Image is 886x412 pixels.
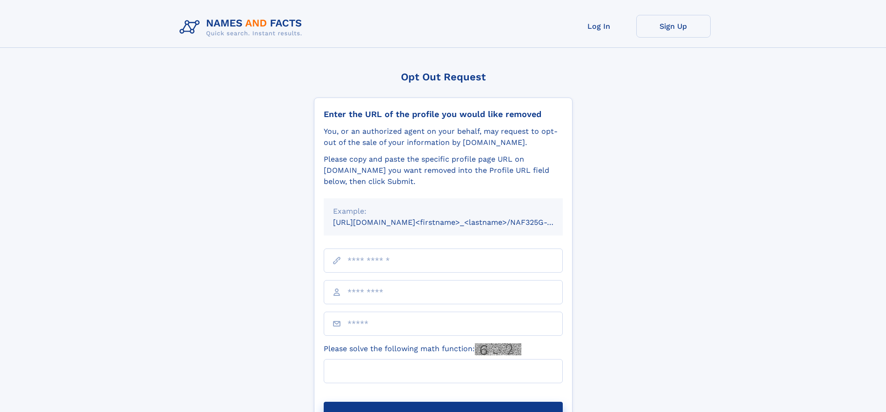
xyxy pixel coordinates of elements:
[324,343,521,355] label: Please solve the following math function:
[562,15,636,38] a: Log In
[324,126,563,148] div: You, or an authorized agent on your behalf, may request to opt-out of the sale of your informatio...
[176,15,310,40] img: Logo Names and Facts
[333,206,553,217] div: Example:
[324,154,563,187] div: Please copy and paste the specific profile page URL on [DOMAIN_NAME] you want removed into the Pr...
[314,71,573,83] div: Opt Out Request
[636,15,711,38] a: Sign Up
[324,109,563,119] div: Enter the URL of the profile you would like removed
[333,218,580,227] small: [URL][DOMAIN_NAME]<firstname>_<lastname>/NAF325G-xxxxxxxx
